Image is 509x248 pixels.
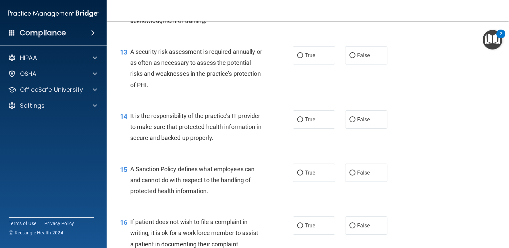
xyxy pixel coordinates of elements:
[8,102,97,110] a: Settings
[20,70,37,78] p: OSHA
[357,222,370,229] span: False
[357,52,370,59] span: False
[8,86,97,94] a: OfficeSafe University
[20,28,66,38] h4: Compliance
[20,86,83,94] p: OfficeSafe University
[357,170,370,176] span: False
[20,54,37,62] p: HIPAA
[349,117,355,122] input: False
[120,218,127,226] span: 16
[9,220,36,227] a: Terms of Use
[349,53,355,58] input: False
[9,229,63,236] span: Ⓒ Rectangle Health 2024
[20,102,45,110] p: Settings
[130,48,262,88] span: A security risk assessment is required annually or as often as necessary to assess the potential ...
[305,222,315,229] span: True
[305,52,315,59] span: True
[120,166,127,174] span: 15
[297,53,303,58] input: True
[297,117,303,122] input: True
[130,112,261,141] span: It is the responsibility of the practice’s IT provider to make sure that protected health informa...
[349,223,355,228] input: False
[305,170,315,176] span: True
[349,171,355,176] input: False
[8,70,97,78] a: OSHA
[500,34,502,43] div: 2
[130,166,254,194] span: A Sanction Policy defines what employees can and cannot do with respect to the handling of protec...
[305,116,315,123] span: True
[120,48,127,56] span: 13
[44,220,74,227] a: Privacy Policy
[297,171,303,176] input: True
[476,202,501,227] iframe: Drift Widget Chat Controller
[130,218,258,247] span: If patient does not wish to file a complaint in writing, it is ok for a workforce member to assis...
[297,223,303,228] input: True
[357,116,370,123] span: False
[483,30,502,50] button: Open Resource Center, 2 new notifications
[120,112,127,120] span: 14
[8,7,99,20] img: PMB logo
[8,54,97,62] a: HIPAA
